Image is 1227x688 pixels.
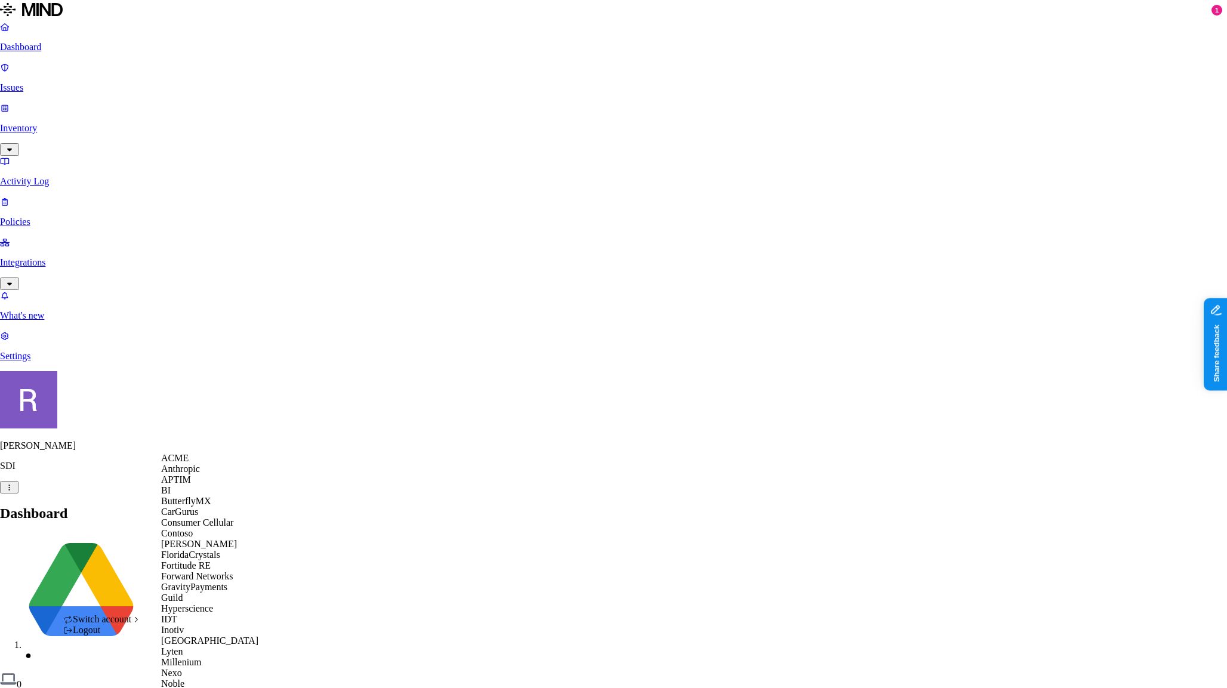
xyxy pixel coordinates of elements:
span: FloridaCrystals [161,550,220,560]
span: Nexo [161,668,182,678]
span: Guild [161,593,183,603]
span: BI [161,485,171,495]
div: Logout [63,625,141,635]
span: ButterflyMX [161,496,211,506]
span: Contoso [161,528,193,538]
span: Fortitude RE [161,560,211,570]
span: Switch account [73,614,131,624]
span: ACME [161,453,189,463]
span: Millenium [161,657,202,667]
span: [PERSON_NAME] [161,539,237,549]
span: Consumer Cellular [161,517,233,527]
span: Lyten [161,646,183,656]
span: CarGurus [161,507,198,517]
span: Hyperscience [161,603,213,613]
span: Anthropic [161,464,200,474]
span: APTIM [161,474,191,485]
span: GravityPayments [161,582,227,592]
span: IDT [161,614,177,624]
span: Forward Networks [161,571,233,581]
span: [GEOGRAPHIC_DATA] [161,635,258,646]
span: Inotiv [161,625,184,635]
